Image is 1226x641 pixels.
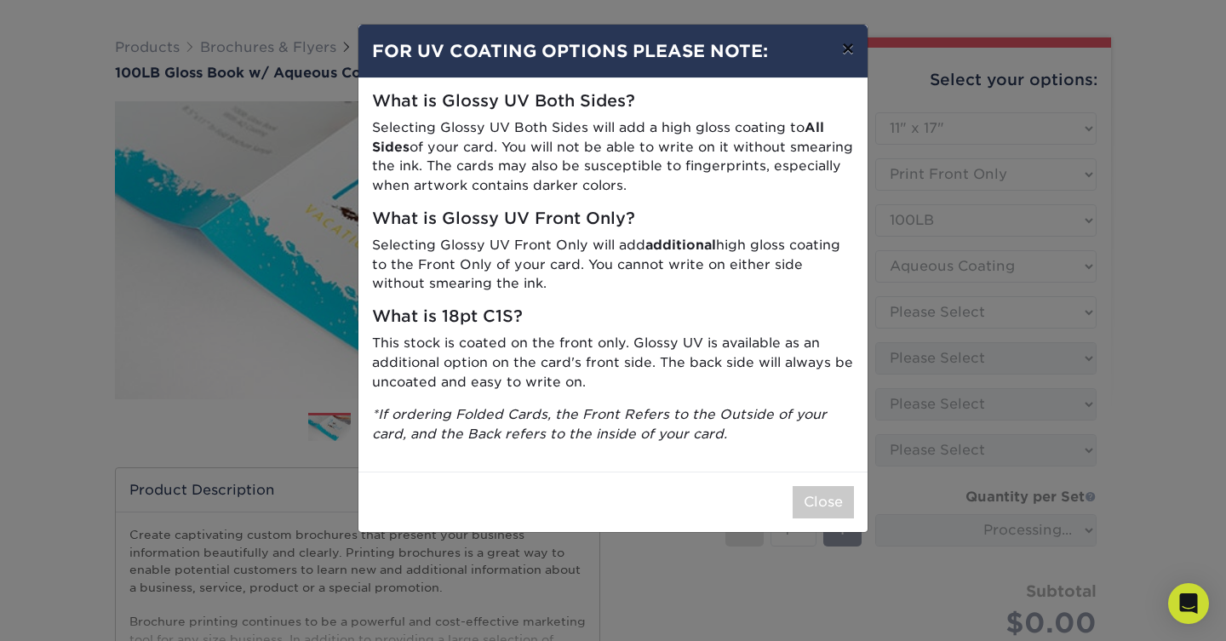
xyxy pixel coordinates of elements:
i: *If ordering Folded Cards, the Front Refers to the Outside of your card, and the Back refers to t... [372,406,827,442]
button: × [828,25,868,72]
div: Open Intercom Messenger [1168,583,1209,624]
h4: FOR UV COATING OPTIONS PLEASE NOTE: [372,38,854,64]
h5: What is 18pt C1S? [372,307,854,327]
p: This stock is coated on the front only. Glossy UV is available as an additional option on the car... [372,334,854,392]
strong: additional [645,237,716,253]
p: Selecting Glossy UV Front Only will add high gloss coating to the Front Only of your card. You ca... [372,236,854,294]
p: Selecting Glossy UV Both Sides will add a high gloss coating to of your card. You will not be abl... [372,118,854,196]
strong: All Sides [372,119,824,155]
h5: What is Glossy UV Front Only? [372,209,854,229]
button: Close [793,486,854,518]
h5: What is Glossy UV Both Sides? [372,92,854,112]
